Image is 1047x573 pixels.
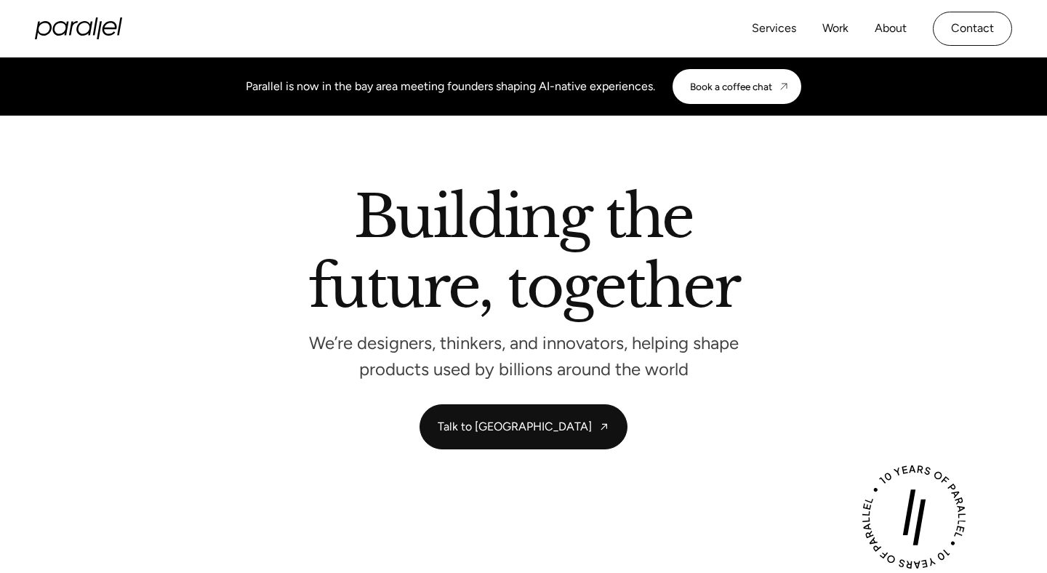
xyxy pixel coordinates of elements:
[673,69,801,104] a: Book a coffee chat
[308,188,739,321] h2: Building the future, together
[752,18,796,39] a: Services
[933,12,1012,46] a: Contact
[246,78,655,95] div: Parallel is now in the bay area meeting founders shaping AI-native experiences.
[778,81,790,92] img: CTA arrow image
[690,81,772,92] div: Book a coffee chat
[822,18,849,39] a: Work
[875,18,907,39] a: About
[305,337,742,375] p: We’re designers, thinkers, and innovators, helping shape products used by billions around the world
[35,17,122,39] a: home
